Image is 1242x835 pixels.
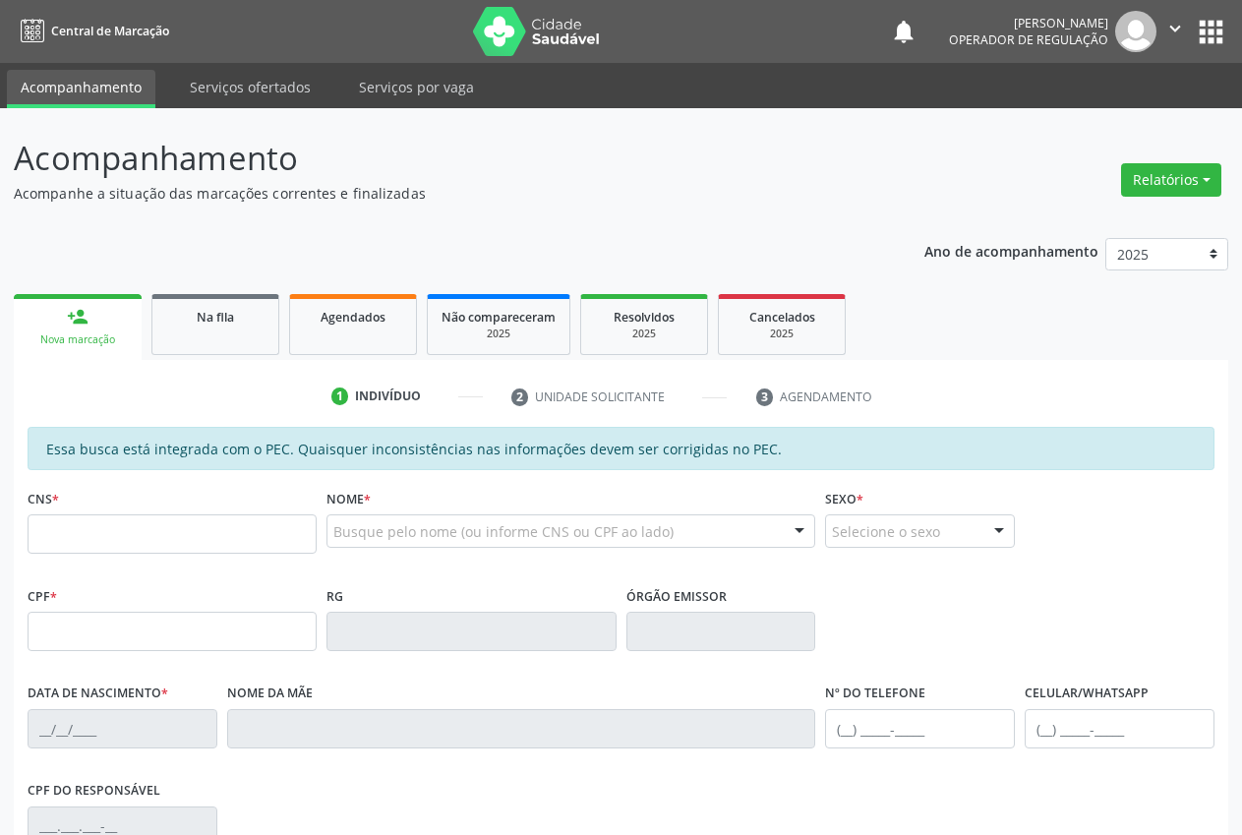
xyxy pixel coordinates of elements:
button: notifications [890,18,917,45]
label: CPF do responsável [28,776,160,806]
label: CNS [28,484,59,514]
label: Data de nascimento [28,679,168,709]
a: Serviços por vaga [345,70,488,104]
label: Nº do Telefone [825,679,925,709]
label: Nome da mãe [227,679,313,709]
div: 2025 [733,327,831,341]
p: Acompanhamento [14,134,864,183]
div: Indivíduo [355,388,421,405]
span: Central de Marcação [51,23,169,39]
input: __/__/____ [28,709,217,748]
a: Serviços ofertados [176,70,325,104]
input: (__) _____-_____ [1025,709,1214,748]
label: Celular/WhatsApp [1025,679,1149,709]
label: RG [326,581,343,612]
label: CPF [28,581,57,612]
span: Na fila [197,309,234,326]
span: Resolvidos [614,309,675,326]
label: Sexo [825,484,863,514]
i:  [1164,18,1186,39]
label: Nome [326,484,371,514]
a: Acompanhamento [7,70,155,108]
button: apps [1194,15,1228,49]
div: 1 [331,388,349,405]
div: person_add [67,306,89,328]
span: Agendados [321,309,385,326]
input: (__) _____-_____ [825,709,1015,748]
span: Não compareceram [442,309,556,326]
a: Central de Marcação [14,15,169,47]
button: Relatórios [1121,163,1221,197]
p: Ano de acompanhamento [924,238,1098,263]
p: Acompanhe a situação das marcações correntes e finalizadas [14,183,864,204]
button:  [1156,11,1194,52]
span: Selecione o sexo [832,521,940,542]
span: Busque pelo nome (ou informe CNS ou CPF ao lado) [333,521,674,542]
div: 2025 [442,327,556,341]
span: Cancelados [749,309,815,326]
div: Essa busca está integrada com o PEC. Quaisquer inconsistências nas informações devem ser corrigid... [28,427,1214,470]
div: Nova marcação [28,332,128,347]
div: 2025 [595,327,693,341]
div: [PERSON_NAME] [949,15,1108,31]
img: img [1115,11,1156,52]
span: Operador de regulação [949,31,1108,48]
label: Órgão emissor [626,581,727,612]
